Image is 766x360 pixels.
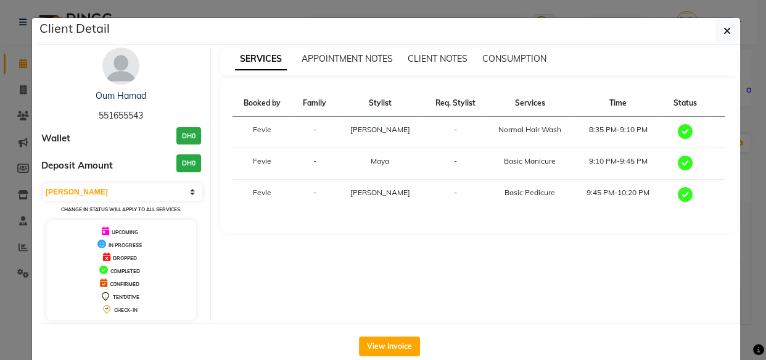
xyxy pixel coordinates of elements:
[176,154,201,172] h3: DH0
[408,53,467,64] span: CLIENT NOTES
[292,90,337,117] th: Family
[233,180,292,211] td: Fevie
[113,255,137,261] span: DROPPED
[110,268,140,274] span: COMPLETED
[176,127,201,145] h3: DH0
[102,48,139,85] img: avatar
[423,148,487,180] td: -
[663,90,707,117] th: Status
[292,117,337,148] td: -
[61,206,181,212] small: Change in status will apply to all services.
[495,187,566,198] div: Basic Pedicure
[39,19,110,38] h5: Client Detail
[109,242,142,248] span: IN PROGRESS
[495,124,566,135] div: Normal Hair Wash
[233,117,292,148] td: Fevie
[350,188,410,197] span: [PERSON_NAME]
[573,90,663,117] th: Time
[233,90,292,117] th: Booked by
[573,117,663,148] td: 8:35 PM-9:10 PM
[114,307,138,313] span: CHECK-IN
[99,110,143,121] span: 551655543
[292,180,337,211] td: -
[235,48,287,70] span: SERVICES
[337,90,423,117] th: Stylist
[495,156,566,167] div: Basic Manicure
[423,117,487,148] td: -
[292,148,337,180] td: -
[41,132,70,146] span: Wallet
[371,156,389,165] span: Maya
[573,148,663,180] td: 9:10 PM-9:45 PM
[110,281,139,287] span: CONFIRMED
[302,53,393,64] span: APPOINTMENT NOTES
[482,53,546,64] span: CONSUMPTION
[350,125,410,134] span: [PERSON_NAME]
[423,90,487,117] th: Req. Stylist
[113,294,139,300] span: TENTATIVE
[233,148,292,180] td: Fevie
[41,159,113,173] span: Deposit Amount
[96,90,146,101] a: Oum Hamad
[112,229,138,235] span: UPCOMING
[573,180,663,211] td: 9:45 PM-10:20 PM
[359,337,420,356] button: View Invoice
[487,90,573,117] th: Services
[423,180,487,211] td: -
